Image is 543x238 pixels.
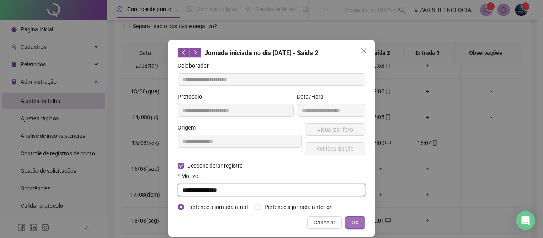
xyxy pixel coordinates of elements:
label: Protocolo [178,92,207,101]
button: Close [357,45,370,57]
label: Colaborador [178,61,214,70]
div: Jornada iniciada no dia [DATE] - Saída 2 [178,48,365,58]
button: Cancelar [307,216,342,229]
button: right [189,48,201,57]
div: Open Intercom Messenger [516,211,535,230]
label: Origem [178,123,201,132]
button: Ver localização [305,142,365,155]
span: right [192,50,198,55]
label: Motivo [178,172,204,180]
span: Pertence à jornada anterior [261,203,335,211]
button: left [178,48,190,57]
label: Data/Hora [297,92,329,101]
span: OK [351,218,359,227]
span: close [361,48,367,54]
span: Pertence à jornada atual [184,203,251,211]
button: Visualizar foto [305,123,365,136]
span: left [181,50,186,55]
span: Cancelar [314,218,335,227]
button: OK [345,216,365,229]
span: Desconsiderar registro [184,161,246,170]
